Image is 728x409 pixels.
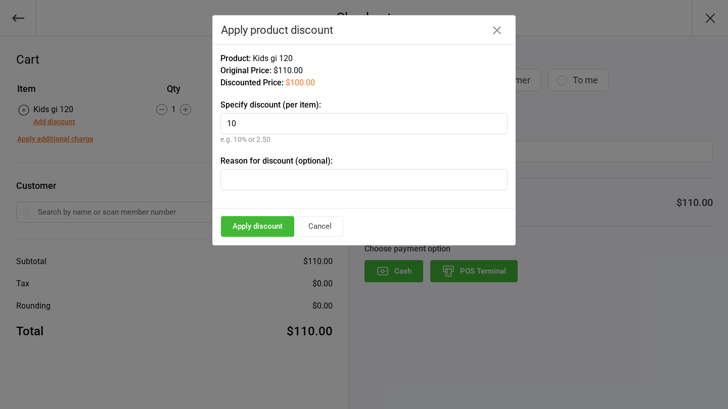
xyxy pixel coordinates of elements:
label: Specify discount (per item): [220,99,508,111]
button: Cancel [297,216,343,237]
span: Product: [220,54,251,63]
span: Discounted Price: [220,78,284,87]
div: Apply product discount [221,24,507,36]
button: Apply discount [221,216,294,237]
div: Kids gi 120 [220,53,508,65]
div: e.g. 10% or 2.50 [220,134,508,145]
label: Reason for discount (optional): [220,155,508,167]
span: Original Price: [220,66,271,75]
span: $100.00 [286,78,315,87]
div: $110.00 [220,65,508,77]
